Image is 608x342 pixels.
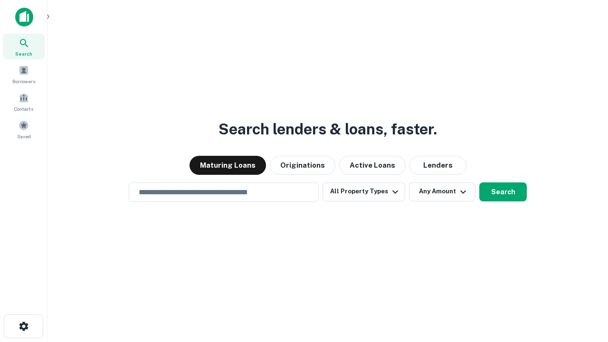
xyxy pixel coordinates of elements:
[323,182,405,201] button: All Property Types
[3,89,45,114] a: Contacts
[409,182,475,201] button: Any Amount
[3,116,45,142] a: Saved
[3,34,45,59] a: Search
[17,133,31,140] span: Saved
[12,77,35,85] span: Borrowers
[339,156,406,175] button: Active Loans
[218,118,437,141] h3: Search lenders & loans, faster.
[15,8,33,27] img: capitalize-icon.png
[3,61,45,87] a: Borrowers
[409,156,466,175] button: Lenders
[15,50,32,57] span: Search
[479,182,527,201] button: Search
[14,105,33,113] span: Contacts
[190,156,266,175] button: Maturing Loans
[560,266,608,312] iframe: Chat Widget
[270,156,335,175] button: Originations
